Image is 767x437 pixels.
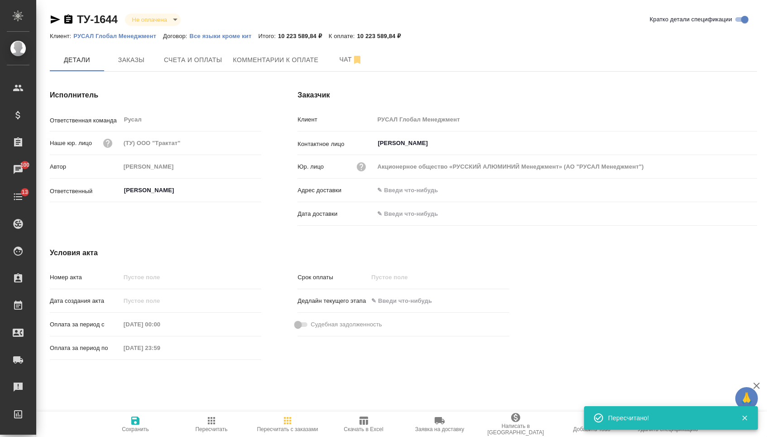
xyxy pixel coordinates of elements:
[50,90,261,101] h4: Исполнитель
[120,136,262,150] input: Пустое поле
[735,414,754,422] button: Закрыть
[73,33,163,39] p: РУСАЛ Глобал Менеджмент
[374,113,757,126] input: Пустое поле
[120,271,262,284] input: Пустое поле
[55,54,99,66] span: Детали
[311,320,382,329] span: Судебная задолженность
[297,296,368,306] p: Дедлайн текущего этапа
[352,54,363,65] svg: Отписаться
[735,387,758,410] button: 🙏
[297,140,374,149] p: Контактное лицо
[120,160,262,173] input: Пустое поле
[297,273,368,282] p: Срок оплаты
[329,33,357,39] p: К оплате:
[297,90,757,101] h4: Заказчик
[256,189,258,191] button: Open
[368,294,447,307] input: ✎ Введи что-нибудь
[573,426,610,432] span: Добавить Todo
[249,412,326,437] button: Пересчитать с заказами
[752,142,754,144] button: Open
[257,426,318,432] span: Пересчитать с заказами
[97,412,173,437] button: Сохранить
[196,426,228,432] span: Пересчитать
[15,160,35,170] span: 100
[190,32,259,39] a: Все языки кроме кит
[368,271,447,284] input: Пустое поле
[190,33,259,39] p: Все языки кроме кит
[374,184,757,197] input: ✎ Введи что-нибудь
[50,33,73,39] p: Клиент:
[233,54,319,66] span: Комментарии к оплате
[120,341,200,354] input: Пустое поле
[608,413,728,422] div: Пересчитано!
[259,33,278,39] p: Итого:
[163,33,190,39] p: Договор:
[110,54,153,66] span: Заказы
[50,162,120,171] p: Автор
[50,14,61,25] button: Скопировать ссылку для ЯМессенджера
[125,14,181,26] div: Не оплачена
[50,139,92,148] p: Наше юр. лицо
[120,294,200,307] input: Пустое поле
[374,207,453,220] input: ✎ Введи что-нибудь
[344,426,383,432] span: Скачать в Excel
[329,54,373,65] span: Чат
[173,412,249,437] button: Пересчитать
[297,209,374,218] p: Дата доставки
[122,426,149,432] span: Сохранить
[2,185,34,208] a: 13
[402,412,478,437] button: Заявка на доставку
[357,33,408,39] p: 10 223 589,84 ₽
[50,320,120,329] p: Оплата за период с
[278,33,329,39] p: 10 223 589,84 ₽
[50,116,120,125] p: Ответственная команда
[164,54,222,66] span: Счета и оплаты
[478,412,554,437] button: Написать в [GEOGRAPHIC_DATA]
[120,318,200,331] input: Пустое поле
[554,412,630,437] button: Добавить Todo
[50,296,120,306] p: Дата создания акта
[415,426,464,432] span: Заявка на доставку
[2,158,34,181] a: 100
[650,15,732,24] span: Кратко детали спецификации
[73,32,163,39] a: РУСАЛ Глобал Менеджмент
[739,389,754,408] span: 🙏
[483,423,548,436] span: Написать в [GEOGRAPHIC_DATA]
[297,115,374,124] p: Клиент
[374,160,757,173] input: Пустое поле
[16,188,34,197] span: 13
[50,344,120,353] p: Оплата за период по
[63,14,74,25] button: Скопировать ссылку
[297,186,374,195] p: Адрес доставки
[50,273,120,282] p: Номер акта
[326,412,402,437] button: Скачать в Excel
[297,162,324,171] p: Юр. лицо
[129,16,170,24] button: Не оплачена
[50,187,120,196] p: Ответственный
[50,248,509,258] h4: Условия акта
[77,13,118,25] a: ТУ-1644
